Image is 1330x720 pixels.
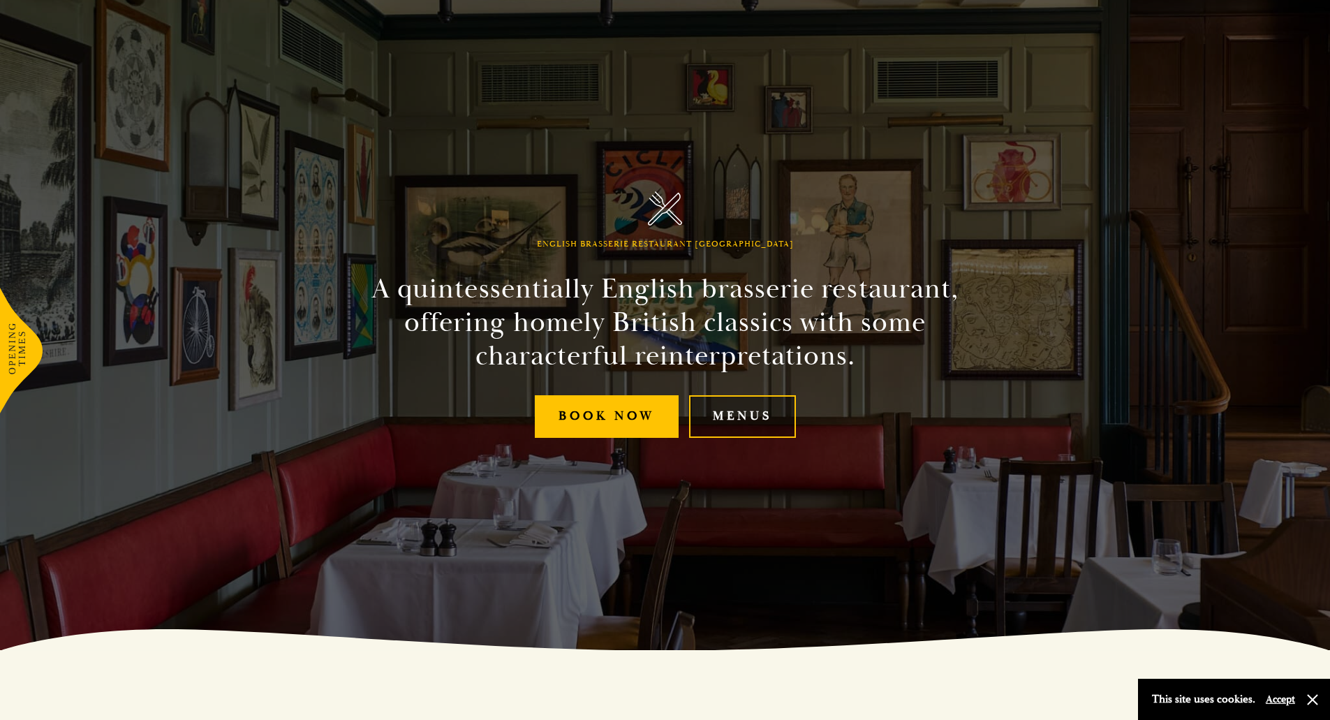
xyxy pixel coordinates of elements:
button: Accept [1266,693,1295,706]
h2: A quintessentially English brasserie restaurant, offering homely British classics with some chara... [347,272,984,373]
p: This site uses cookies. [1152,689,1255,710]
button: Close and accept [1306,693,1320,707]
a: Menus [689,395,796,438]
h1: English Brasserie Restaurant [GEOGRAPHIC_DATA] [537,240,794,249]
img: Parker's Tavern Brasserie Cambridge [648,191,682,226]
a: Book Now [535,395,679,438]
